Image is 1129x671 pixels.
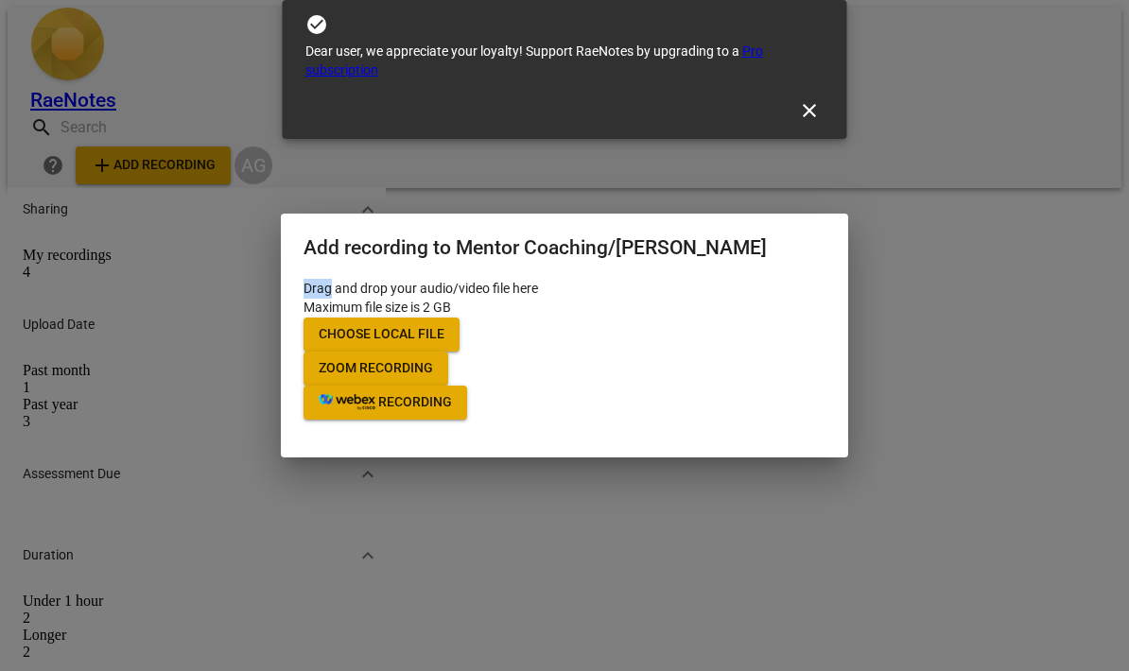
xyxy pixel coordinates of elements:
[304,236,825,260] h2: Add recording to Mentor Coaching/[PERSON_NAME]
[319,359,433,378] span: Zoom recording
[319,325,444,344] span: Choose local file
[304,352,448,386] button: Zoom recording
[319,393,452,412] span: recording
[305,13,328,36] span: check_circle
[304,318,460,352] button: Choose local file
[304,386,467,420] button: recording
[787,88,832,133] button: Close
[304,279,825,299] p: Drag and drop your audio/video file here
[304,298,825,318] p: Maximum file size is 2 GB
[305,42,825,80] div: Dear user, we appreciate your loyalty! Support RaeNotes by upgrading to a
[798,99,821,122] span: close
